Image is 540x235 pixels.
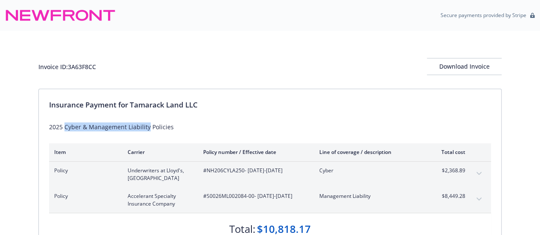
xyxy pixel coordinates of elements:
[433,148,465,156] div: Total cost
[319,192,420,200] span: Management Liability
[433,167,465,174] span: $2,368.89
[128,167,190,182] span: Underwriters at Lloyd's, [GEOGRAPHIC_DATA]
[54,148,114,156] div: Item
[128,192,190,208] span: Accelerant Specialty Insurance Company
[128,148,190,156] div: Carrier
[49,122,491,131] div: 2025 Cyber & Management Liability Policies
[203,192,306,200] span: #S0026ML002084-00 - [DATE]-[DATE]
[319,167,420,174] span: Cyber
[38,62,96,71] div: Invoice ID: 3A63F8CC
[433,192,465,200] span: $8,449.28
[54,167,114,174] span: Policy
[203,148,306,156] div: Policy number / Effective date
[319,148,420,156] div: Line of coverage / description
[49,187,491,213] div: PolicyAccelerant Specialty Insurance Company#S0026ML002084-00- [DATE]-[DATE]Management Liability$...
[472,167,486,180] button: expand content
[472,192,486,206] button: expand content
[441,12,526,19] p: Secure payments provided by Stripe
[49,99,491,110] div: Insurance Payment for Tamarack Land LLC
[427,58,502,75] button: Download Invoice
[203,167,306,174] span: #NH206CYLA250 - [DATE]-[DATE]
[54,192,114,200] span: Policy
[49,162,491,187] div: PolicyUnderwriters at Lloyd's, [GEOGRAPHIC_DATA]#NH206CYLA250- [DATE]-[DATE]Cyber$2,368.89expand ...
